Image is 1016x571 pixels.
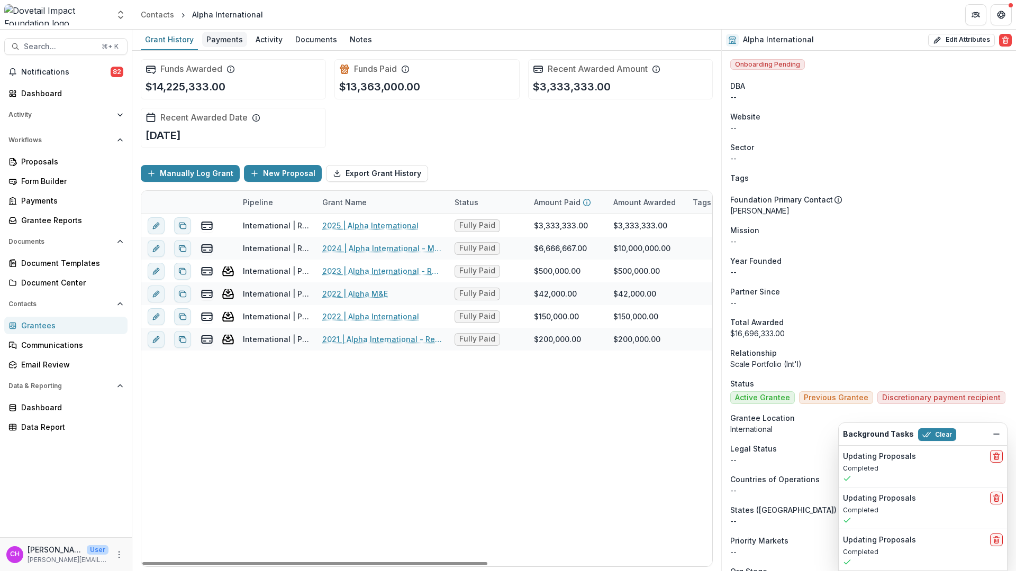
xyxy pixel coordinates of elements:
[730,122,1008,133] div: --
[730,328,1008,339] div: $16,696,333.00
[730,142,754,153] span: Sector
[730,358,1008,370] p: Scale Portfolio (Int'l)
[21,156,119,167] div: Proposals
[21,257,119,269] div: Document Templates
[201,333,213,346] button: view-payments
[201,242,213,255] button: view-payments
[201,288,213,300] button: view-payments
[21,215,119,226] div: Grantee Reports
[354,64,397,74] h2: Funds Paid
[4,356,128,373] a: Email Review
[613,288,656,299] div: $42,000.00
[4,38,128,55] button: Search...
[4,399,128,416] a: Dashboard
[730,378,754,389] span: Status
[174,285,191,302] button: Duplicate proposal
[843,494,916,503] h2: Updating Proposals
[843,536,916,545] h2: Updating Proposals
[4,418,128,436] a: Data Report
[843,452,916,461] h2: Updating Proposals
[346,30,376,50] a: Notes
[28,544,83,555] p: [PERSON_NAME] [PERSON_NAME]
[730,504,837,515] span: States ([GEOGRAPHIC_DATA])
[21,277,119,288] div: Document Center
[141,30,198,50] a: Grant History
[990,533,1003,546] button: delete
[339,79,420,95] p: $13,363,000.00
[8,382,113,390] span: Data & Reporting
[174,240,191,257] button: Duplicate proposal
[4,377,128,394] button: Open Data & Reporting
[730,474,820,485] span: Countries of Operations
[730,535,788,546] span: Priority Markets
[686,191,766,214] div: Tags
[291,32,341,47] div: Documents
[10,551,20,558] div: Courtney Eker Hardy
[237,191,316,214] div: Pipeline
[4,192,128,209] a: Payments
[113,4,128,25] button: Open entity switcher
[730,225,759,236] span: Mission
[316,191,448,214] div: Grant Name
[148,263,165,280] button: edit
[243,288,310,299] div: International | Prospects Pipeline
[990,450,1003,463] button: delete
[21,402,119,413] div: Dashboard
[4,106,128,123] button: Open Activity
[534,265,580,277] div: $500,000.00
[613,243,670,254] div: $10,000,000.00
[243,311,310,322] div: International | Prospects Pipeline
[730,266,1008,278] p: --
[735,393,790,402] span: Active Grantee
[730,91,1008,103] div: --
[21,88,119,99] div: Dashboard
[137,7,178,22] a: Contacts
[4,4,109,25] img: Dovetail Impact Foundation logo
[174,217,191,234] button: Duplicate proposal
[21,421,119,432] div: Data Report
[882,393,1001,402] span: Discretionary payment recipient
[148,217,165,234] button: edit
[201,219,213,232] button: view-payments
[4,336,128,354] a: Communications
[4,153,128,170] a: Proposals
[148,240,165,257] button: edit
[141,32,198,47] div: Grant History
[613,265,660,277] div: $500,000.00
[24,42,95,51] span: Search...
[448,191,528,214] div: Status
[534,220,588,231] div: $3,333,333.00
[113,548,125,561] button: More
[918,428,956,441] button: Clear
[148,308,165,325] button: edit
[613,311,658,322] div: $150,000.00
[316,197,373,208] div: Grant Name
[730,236,1008,247] p: --
[8,136,113,144] span: Workflows
[174,263,191,280] button: Duplicate proposal
[201,265,213,278] button: view-payments
[28,555,108,565] p: [PERSON_NAME][EMAIL_ADDRESS][DOMAIN_NAME]
[251,30,287,50] a: Activity
[346,32,376,47] div: Notes
[192,9,263,20] div: Alpha International
[990,428,1003,440] button: Dismiss
[730,515,1008,527] p: --
[730,194,833,205] p: Foundation Primary Contact
[4,296,128,312] button: Open Contacts
[730,172,749,183] span: Tags
[322,334,442,345] a: 2021 | Alpha International - Renewal
[459,312,495,321] span: Fully Paid
[137,7,267,22] nav: breadcrumb
[326,165,428,182] button: Export Grant History
[730,153,1008,164] p: --
[174,331,191,348] button: Duplicate proposal
[21,176,119,187] div: Form Builder
[743,35,814,44] h2: Alpha International
[146,127,181,143] p: [DATE]
[459,289,495,298] span: Fully Paid
[148,285,165,302] button: edit
[8,111,113,118] span: Activity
